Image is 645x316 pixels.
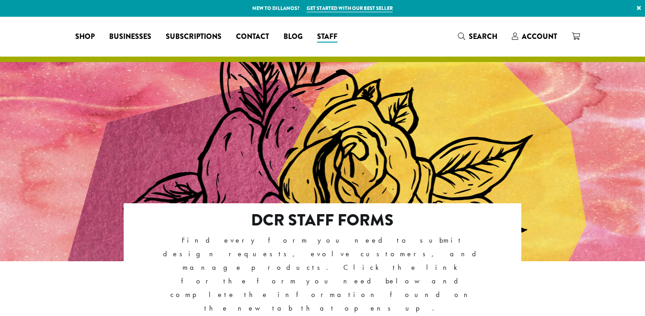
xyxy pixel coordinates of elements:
p: Find every form you need to submit design requests, evolve customers, and manage products. Click ... [163,234,482,315]
a: Shop [68,29,102,44]
h2: DCR Staff Forms [163,211,482,230]
span: Shop [75,31,95,43]
span: Search [469,31,497,42]
span: Account [522,31,557,42]
span: Businesses [109,31,151,43]
span: Staff [317,31,337,43]
span: Blog [284,31,303,43]
span: Subscriptions [166,31,221,43]
a: Search [451,29,505,44]
a: Staff [310,29,345,44]
a: Get started with our best seller [307,5,393,12]
span: Contact [236,31,269,43]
